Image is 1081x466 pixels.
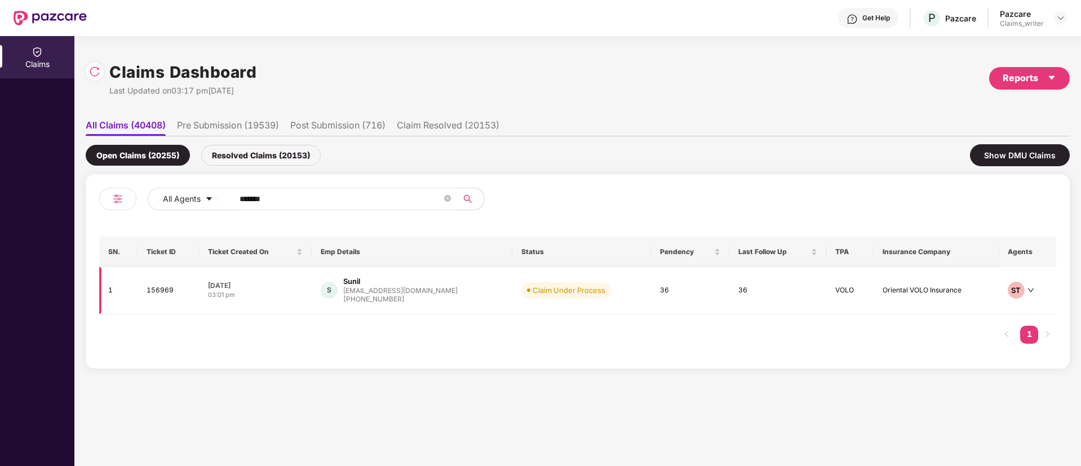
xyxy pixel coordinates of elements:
[999,237,1056,267] th: Agents
[1000,19,1044,28] div: Claims_writer
[874,237,999,267] th: Insurance Company
[1020,326,1038,344] li: 1
[290,119,386,136] li: Post Submission (716)
[177,119,279,136] li: Pre Submission (19539)
[729,237,826,267] th: Last Follow Up
[343,276,360,287] div: Sunil
[208,290,303,300] div: 03:01 pm
[444,195,451,202] span: close-circle
[1044,331,1051,338] span: right
[86,119,166,136] li: All Claims (40408)
[862,14,890,23] div: Get Help
[970,144,1070,166] div: Show DMU Claims
[444,194,451,205] span: close-circle
[86,145,190,166] div: Open Claims (20255)
[847,14,858,25] img: svg+xml;base64,PHN2ZyBpZD0iSGVscC0zMngzMiIgeG1sbnM9Imh0dHA6Ly93d3cudzMub3JnLzIwMDAvc3ZnIiB3aWR0aD...
[138,267,199,314] td: 156969
[89,66,100,77] img: svg+xml;base64,PHN2ZyBpZD0iUmVsb2FkLTMyeDMyIiB4bWxucz0iaHR0cDovL3d3dy53My5vcmcvMjAwMC9zdmciIHdpZH...
[660,247,711,256] span: Pendency
[729,267,826,314] td: 36
[397,119,499,136] li: Claim Resolved (20153)
[32,46,43,57] img: svg+xml;base64,PHN2ZyBpZD0iQ2xhaW0iIHhtbG5zPSJodHRwOi8vd3d3LnczLm9yZy8yMDAwL3N2ZyIgd2lkdGg9IjIwIi...
[1038,326,1056,344] li: Next Page
[14,11,87,25] img: New Pazcare Logo
[533,285,605,296] div: Claim Under Process
[343,287,458,294] div: [EMAIL_ADDRESS][DOMAIN_NAME]
[109,85,256,97] div: Last Updated on 03:17 pm[DATE]
[826,267,874,314] td: VOLO
[738,247,809,256] span: Last Follow Up
[109,60,256,85] h1: Claims Dashboard
[321,282,338,299] div: S
[343,294,458,305] div: [PHONE_NUMBER]
[945,13,976,24] div: Pazcare
[998,326,1016,344] li: Previous Page
[148,188,237,210] button: All Agentscaret-down
[1000,8,1044,19] div: Pazcare
[1003,331,1010,338] span: left
[457,194,479,203] span: search
[199,237,312,267] th: Ticket Created On
[1020,326,1038,343] a: 1
[208,247,294,256] span: Ticket Created On
[312,237,512,267] th: Emp Details
[998,326,1016,344] button: left
[651,267,729,314] td: 36
[457,188,485,210] button: search
[1027,287,1034,294] span: down
[874,267,999,314] td: Oriental VOLO Insurance
[138,237,199,267] th: Ticket ID
[111,192,125,206] img: svg+xml;base64,PHN2ZyB4bWxucz0iaHR0cDovL3d3dy53My5vcmcvMjAwMC9zdmciIHdpZHRoPSIyNCIgaGVpZ2h0PSIyNC...
[651,237,729,267] th: Pendency
[1008,282,1025,299] div: ST
[205,195,213,204] span: caret-down
[99,267,138,314] td: 1
[826,237,874,267] th: TPA
[163,193,201,205] span: All Agents
[99,237,138,267] th: SN.
[928,11,936,25] span: P
[1047,73,1056,82] span: caret-down
[1003,71,1056,85] div: Reports
[1056,14,1065,23] img: svg+xml;base64,PHN2ZyBpZD0iRHJvcGRvd24tMzJ4MzIiIHhtbG5zPSJodHRwOi8vd3d3LnczLm9yZy8yMDAwL3N2ZyIgd2...
[201,145,321,166] div: Resolved Claims (20153)
[1038,326,1056,344] button: right
[512,237,652,267] th: Status
[208,281,303,290] div: [DATE]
